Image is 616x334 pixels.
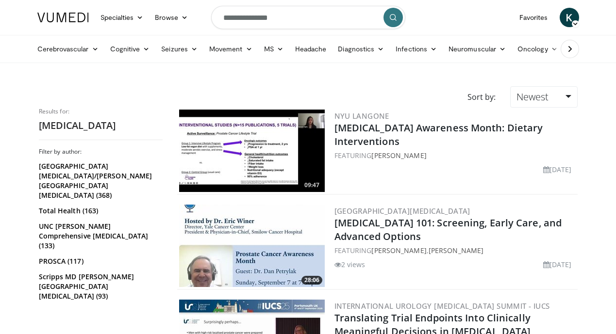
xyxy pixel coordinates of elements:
img: VuMedi Logo [37,13,89,22]
li: [DATE] [543,164,572,175]
a: Specialties [95,8,150,27]
a: Cognitive [104,39,156,59]
a: [MEDICAL_DATA] 101: Screening, Early Care, and Advanced Options [334,216,562,243]
input: Search topics, interventions [211,6,405,29]
a: Favorites [514,8,554,27]
a: [PERSON_NAME] [429,246,483,255]
a: [PERSON_NAME] [371,246,426,255]
a: Seizures [155,39,203,59]
a: Oncology [512,39,564,59]
div: Sort by: [460,86,503,108]
h2: [MEDICAL_DATA] [39,119,163,132]
a: Browse [149,8,194,27]
a: Newest [510,86,577,108]
span: 09:47 [301,181,322,190]
a: Scripps MD [PERSON_NAME][GEOGRAPHIC_DATA][MEDICAL_DATA] (93) [39,272,160,301]
img: 27d1c8b6-299c-41fa-9ff6-3185b4eb55a6.300x170_q85_crop-smart_upscale.jpg [179,205,325,287]
a: 28:06 [179,205,325,287]
div: FEATURING , [334,245,576,255]
li: [DATE] [543,259,572,270]
a: Diagnostics [332,39,390,59]
a: [GEOGRAPHIC_DATA][MEDICAL_DATA] [334,206,470,216]
a: Cerebrovascular [32,39,104,59]
h3: Filter by author: [39,148,163,156]
a: NYU Langone [334,111,389,121]
a: International Urology [MEDICAL_DATA] Summit - IUCS [334,301,550,311]
div: FEATURING [334,150,576,160]
a: UNC [PERSON_NAME] Comprehensive [MEDICAL_DATA] (133) [39,222,160,251]
p: Results for: [39,108,163,115]
a: PROSCA (117) [39,256,160,266]
a: Total Health (163) [39,206,160,216]
a: [GEOGRAPHIC_DATA][MEDICAL_DATA]/[PERSON_NAME][GEOGRAPHIC_DATA][MEDICAL_DATA] (368) [39,161,160,200]
a: [PERSON_NAME] [371,151,426,160]
a: Neuromuscular [443,39,512,59]
a: K [560,8,579,27]
a: Infections [390,39,443,59]
a: MS [258,39,289,59]
a: Headache [289,39,333,59]
img: 9ae08a33-5877-44db-a13e-87f6a86d7712.300x170_q85_crop-smart_upscale.jpg [179,110,325,192]
a: [MEDICAL_DATA] Awareness Month: Dietary Interventions [334,121,543,148]
span: Newest [516,90,549,103]
li: 2 views [334,259,366,270]
a: 09:47 [179,110,325,192]
span: 28:06 [301,276,322,285]
a: Movement [203,39,258,59]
